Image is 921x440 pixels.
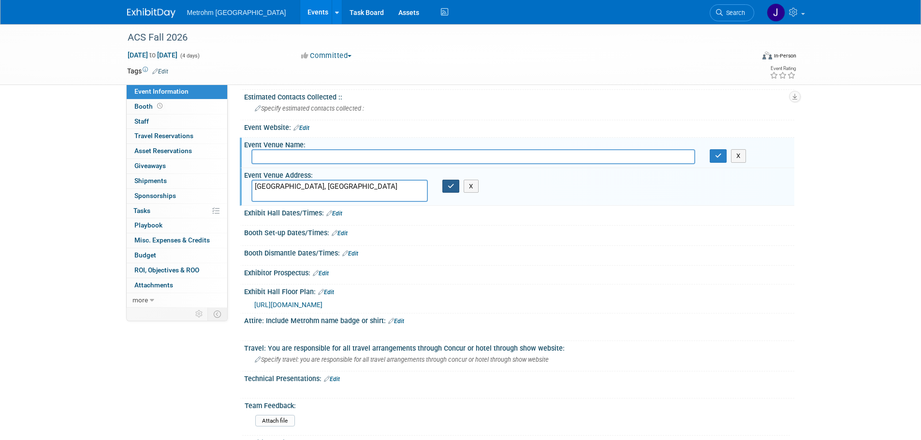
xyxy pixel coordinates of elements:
[127,293,227,308] a: more
[127,99,227,114] a: Booth
[127,51,178,59] span: [DATE] [DATE]
[134,102,164,110] span: Booth
[244,313,794,326] div: Attire: Include Metrohm name badge or shirt:
[244,90,794,102] div: Estimated Contacts Collected ::
[132,296,148,304] span: more
[127,159,227,173] a: Giveaways
[770,66,796,71] div: Event Rating
[244,206,794,218] div: Exhibit Hall Dates/Times:
[134,117,149,125] span: Staff
[731,149,746,163] button: X
[179,53,200,59] span: (4 days)
[127,114,227,129] a: Staff
[313,270,329,277] a: Edit
[155,102,164,110] span: Booth not reserved yet
[723,9,745,16] span: Search
[127,189,227,203] a: Sponsorships
[134,177,167,185] span: Shipments
[464,180,479,193] button: X
[244,246,794,258] div: Booth Dismantle Dates/Times:
[767,3,785,22] img: Joanne Yam
[710,4,754,21] a: Search
[134,281,173,289] span: Attachments
[255,356,549,363] span: Specify travel: you are responsible for all travel arrangements through concur or hotel through s...
[244,341,794,353] div: Travel: You are responsible for all travel arrangements through Concur or hotel through show webs...
[127,278,227,293] a: Attachments
[127,248,227,263] a: Budget
[254,301,322,309] a: [URL][DOMAIN_NAME]
[774,52,796,59] div: In-Person
[298,51,355,61] button: Committed
[127,129,227,143] a: Travel Reservations
[152,68,168,75] a: Edit
[127,8,175,18] img: ExhibitDay
[127,66,168,76] td: Tags
[342,250,358,257] a: Edit
[133,207,150,214] span: Tasks
[127,174,227,188] a: Shipments
[134,87,189,95] span: Event Information
[187,9,286,16] span: Metrohm [GEOGRAPHIC_DATA]
[697,50,797,65] div: Event Format
[332,230,348,237] a: Edit
[244,371,794,384] div: Technical Presentations:
[245,398,790,411] div: Team Feedback:
[207,308,227,320] td: Toggle Event Tabs
[388,318,404,325] a: Edit
[324,376,340,383] a: Edit
[127,85,227,99] a: Event Information
[244,284,794,297] div: Exhibit Hall Floor Plan:
[244,168,794,180] div: Event Venue Address:
[134,266,199,274] span: ROI, Objectives & ROO
[134,162,166,170] span: Giveaways
[326,210,342,217] a: Edit
[127,144,227,158] a: Asset Reservations
[244,138,794,150] div: Event Venue Name:
[134,221,162,229] span: Playbook
[244,226,794,238] div: Booth Set-up Dates/Times:
[244,120,794,133] div: Event Website:
[293,125,309,131] a: Edit
[127,218,227,233] a: Playbook
[127,233,227,248] a: Misc. Expenses & Credits
[148,51,157,59] span: to
[134,251,156,259] span: Budget
[134,132,193,140] span: Travel Reservations
[134,192,176,199] span: Sponsorships
[134,236,210,244] span: Misc. Expenses & Credits
[127,204,227,218] a: Tasks
[124,29,740,46] div: ACS Fall 2026
[134,147,192,155] span: Asset Reservations
[255,105,364,112] span: Specify estimated contacts collected :
[762,52,772,59] img: Format-Inperson.png
[191,308,208,320] td: Personalize Event Tab Strip
[127,263,227,278] a: ROI, Objectives & ROO
[244,266,794,278] div: Exhibitor Prospectus:
[318,289,334,296] a: Edit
